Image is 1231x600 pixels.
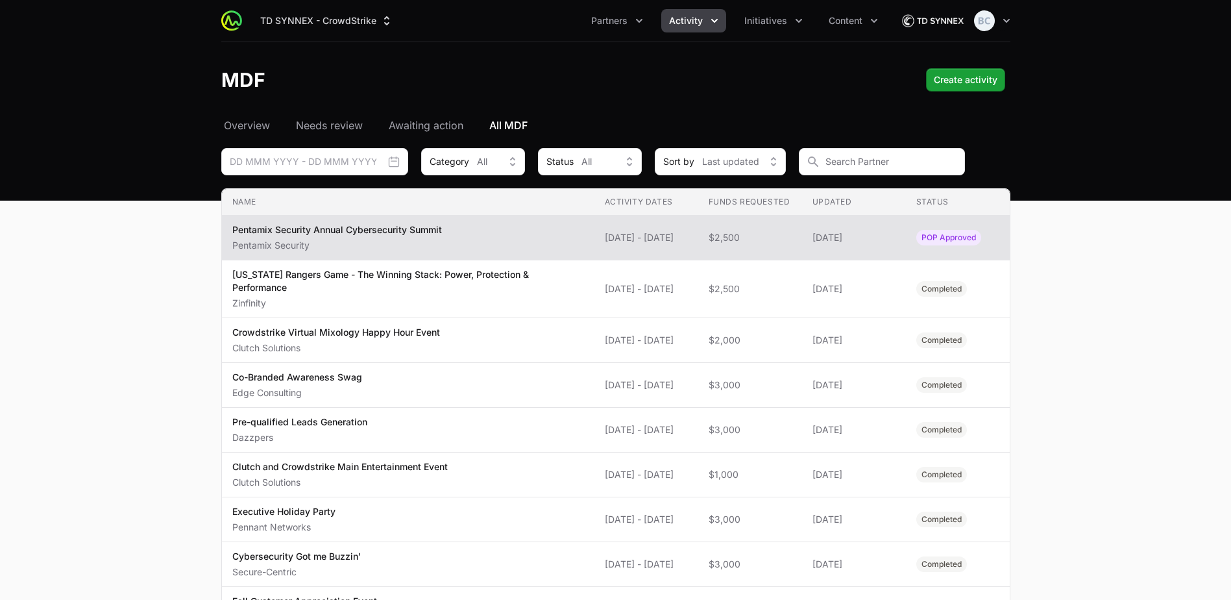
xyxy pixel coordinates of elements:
[906,189,1010,216] th: Status
[386,118,466,133] a: Awaiting action
[232,550,361,563] p: Cybersecurity Got me Buzzin'
[655,148,786,175] button: Sort byLast updated
[594,189,698,216] th: Activity Dates
[421,148,525,175] div: Activity Type filter
[421,148,525,175] button: CategoryAll
[232,297,584,310] p: Zinfinity
[232,460,448,473] p: Clutch and Crowdstrike Main Entertainment Event
[221,148,408,175] input: DD MMM YYYY - DD MMM YYYY
[242,9,886,32] div: Main navigation
[232,431,367,444] p: Dazzpers
[812,282,896,295] span: [DATE]
[916,377,967,393] span: Activity Status
[709,334,792,347] span: $2,000
[702,155,759,168] span: Last updated
[489,118,528,133] span: All MDF
[661,9,726,32] div: Activity menu
[698,189,802,216] th: Funds Requested
[744,14,787,27] span: Initiatives
[812,334,896,347] span: [DATE]
[232,416,367,429] p: Pre-qualified Leads Generation
[709,379,792,392] span: $3,000
[901,8,964,34] img: TD SYNNEX
[812,231,896,244] span: [DATE]
[916,512,967,527] span: Activity Status
[222,189,594,216] th: Name
[812,558,896,571] span: [DATE]
[812,468,896,481] span: [DATE]
[926,68,1005,92] div: Primary actions
[802,189,906,216] th: Updated
[232,268,584,294] p: [US_STATE] Rangers Game - The Winning Stack: Power, Protection & Performance
[581,155,592,168] span: All
[926,68,1005,92] button: Create activity
[232,386,362,399] p: Edge Consulting
[232,326,440,339] p: Crowdstrike Virtual Mixology Happy Hour Event
[974,10,995,31] img: Bethany Crossley
[583,9,651,32] div: Partners menu
[812,513,896,526] span: [DATE]
[591,14,628,27] span: Partners
[252,9,401,32] button: TD SYNNEX - CrowdStrike
[296,118,363,133] span: Needs review
[232,521,335,534] p: Pennant Networks
[709,282,792,295] span: $2,500
[916,422,967,438] span: Activity Status
[916,281,967,297] span: Activity Status
[812,423,896,436] span: [DATE]
[538,148,642,175] button: StatusAll
[221,10,242,31] img: ActivitySource
[605,282,688,295] span: [DATE] - [DATE]
[232,566,361,579] p: Secure-Centric
[821,9,886,32] button: Content
[663,155,694,168] span: Sort by
[430,155,469,168] span: Category
[221,68,265,92] h1: MDF
[799,148,965,175] input: Search Partner
[916,230,981,245] span: Activity Status
[821,9,886,32] div: Content menu
[829,14,862,27] span: Content
[669,14,703,27] span: Activity
[605,231,688,244] span: [DATE] - [DATE]
[737,9,811,32] button: Initiatives
[709,423,792,436] span: $3,000
[655,148,786,175] div: Sort by filter
[709,513,792,526] span: $3,000
[916,332,967,348] span: Activity Status
[487,118,530,133] a: All MDF
[812,379,896,392] span: [DATE]
[737,9,811,32] div: Initiatives menu
[232,239,442,252] p: Pentamix Security
[605,334,688,347] span: [DATE] - [DATE]
[916,467,967,482] span: Activity Status
[221,118,273,133] a: Overview
[934,72,997,88] span: Create activity
[232,223,442,236] p: Pentamix Security Annual Cybersecurity Summit
[232,505,335,518] p: Executive Holiday Party
[605,513,688,526] span: [DATE] - [DATE]
[583,9,651,32] button: Partners
[221,148,408,175] div: Date range picker
[293,118,365,133] a: Needs review
[661,9,726,32] button: Activity
[232,476,448,489] p: Clutch Solutions
[252,9,401,32] div: Supplier switch menu
[546,155,574,168] span: Status
[538,148,642,175] div: Activity Status filter
[221,118,1010,133] nav: MDF navigation
[709,558,792,571] span: $3,000
[477,155,487,168] span: All
[605,468,688,481] span: [DATE] - [DATE]
[605,423,688,436] span: [DATE] - [DATE]
[709,468,792,481] span: $1,000
[916,556,967,572] span: Activity Status
[389,118,463,133] span: Awaiting action
[224,118,270,133] span: Overview
[605,558,688,571] span: [DATE] - [DATE]
[709,231,792,244] span: $2,500
[605,379,688,392] span: [DATE] - [DATE]
[232,371,362,384] p: Co-Branded Awareness Swag
[232,342,440,355] p: Clutch Solutions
